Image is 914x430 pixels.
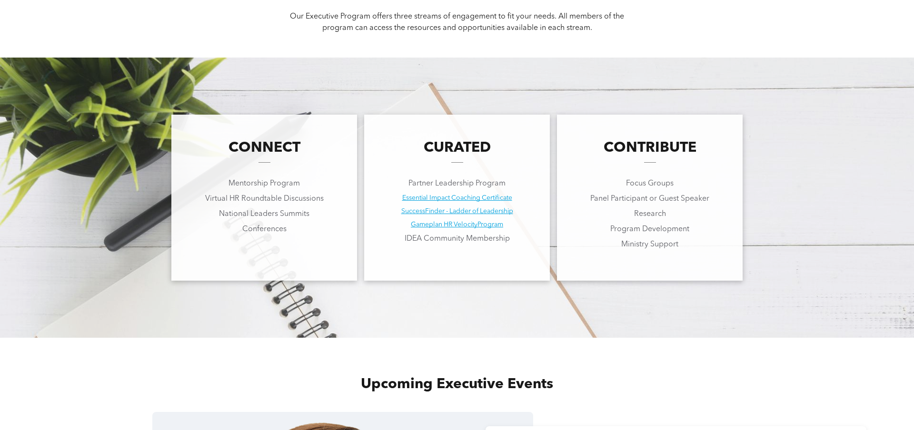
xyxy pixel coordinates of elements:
span: Mentorship Program [228,180,300,187]
a: Essential Impact Coaching Certificate [402,195,512,201]
span: Upcoming Executive Events [361,377,553,391]
span: Panel Participant or Guest Speaker [590,195,709,203]
span: Research [634,210,666,218]
span: IDEA Community Membership [405,235,510,243]
a: Gameplan HR VelocityProgram [411,221,503,228]
span: Ministry Support [621,241,678,248]
a: SuccessFinder - Ladder of Leadership [401,208,513,215]
span: National Leaders Summits [219,210,309,218]
span: Focus Groups [626,180,674,187]
span: Virtual HR Roundtable Discussions [205,195,324,203]
span: Program Development [610,225,689,233]
span: Our Executive Program offers three streams of engagement to fit your needs. All members of the pr... [290,13,624,32]
span: Partner Leadership Program [408,180,506,187]
span: CURATED [424,141,491,155]
span: CONNECT [228,141,300,155]
span: CONTRIBUTE [604,141,696,155]
span: Conferences [242,225,287,233]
